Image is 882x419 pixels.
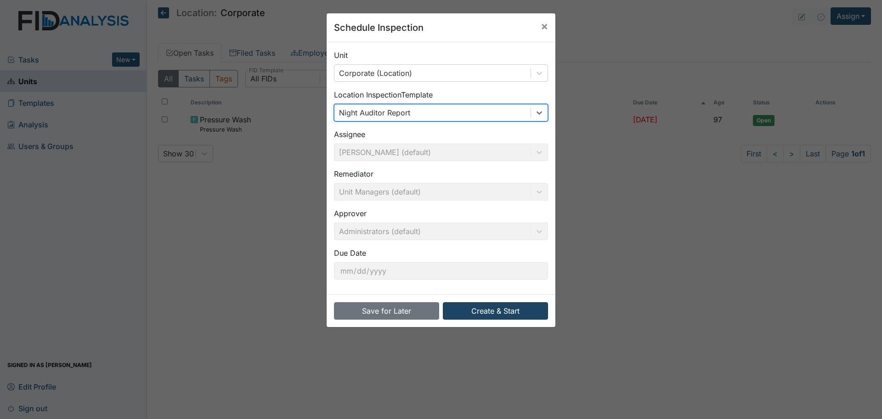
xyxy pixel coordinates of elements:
button: Create & Start [443,302,548,320]
button: Close [533,13,555,39]
label: Remediator [334,168,373,179]
label: Due Date [334,247,366,258]
label: Assignee [334,129,365,140]
h5: Schedule Inspection [334,21,424,34]
label: Approver [334,208,367,219]
div: Night Auditor Report [339,107,410,118]
div: Corporate (Location) [339,68,412,79]
label: Location Inspection Template [334,89,433,100]
label: Unit [334,50,348,61]
span: × [541,19,548,33]
button: Save for Later [334,302,439,320]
